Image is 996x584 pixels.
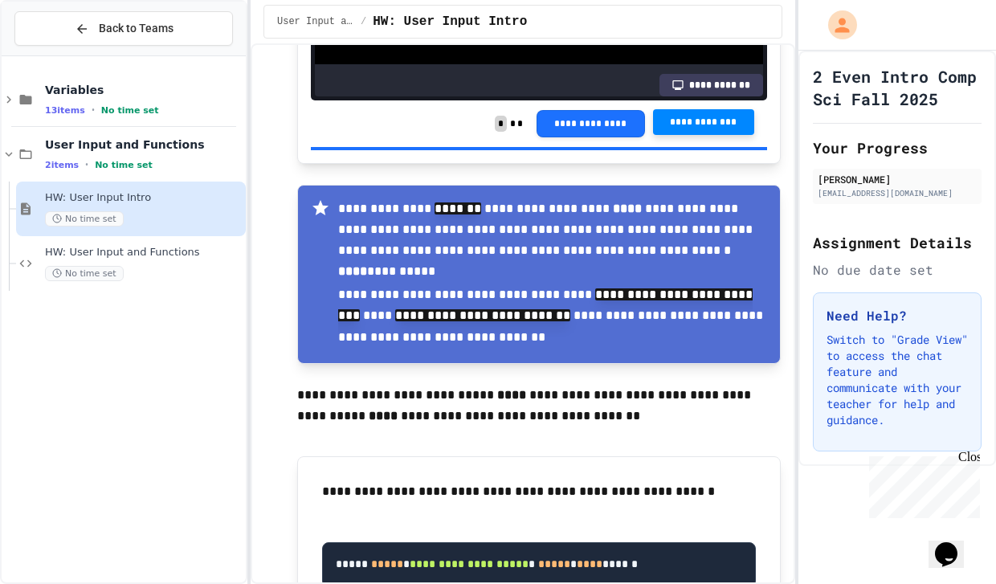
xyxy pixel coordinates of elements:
h1: 2 Even Intro Comp Sci Fall 2025 [813,65,982,110]
span: / [361,15,366,28]
span: • [92,104,95,116]
span: Variables [45,83,243,97]
div: My Account [811,6,861,43]
iframe: chat widget [929,520,980,568]
span: No time set [101,105,159,116]
span: HW: User Input Intro [45,191,243,205]
span: No time set [45,211,124,227]
h2: Your Progress [813,137,982,159]
span: HW: User Input Intro [373,12,527,31]
span: HW: User Input and Functions [45,246,243,259]
span: No time set [45,266,124,281]
span: • [85,158,88,171]
span: User Input and Functions [45,137,243,152]
span: 13 items [45,105,85,116]
div: [EMAIL_ADDRESS][DOMAIN_NAME] [818,187,977,199]
div: Chat with us now!Close [6,6,111,102]
h2: Assignment Details [813,231,982,254]
span: No time set [95,160,153,170]
span: User Input and Functions [277,15,354,28]
span: Back to Teams [99,20,173,37]
h3: Need Help? [827,306,968,325]
span: 2 items [45,160,79,170]
p: Switch to "Grade View" to access the chat feature and communicate with your teacher for help and ... [827,332,968,428]
iframe: chat widget [863,450,980,518]
div: No due date set [813,260,982,280]
div: [PERSON_NAME] [818,172,977,186]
